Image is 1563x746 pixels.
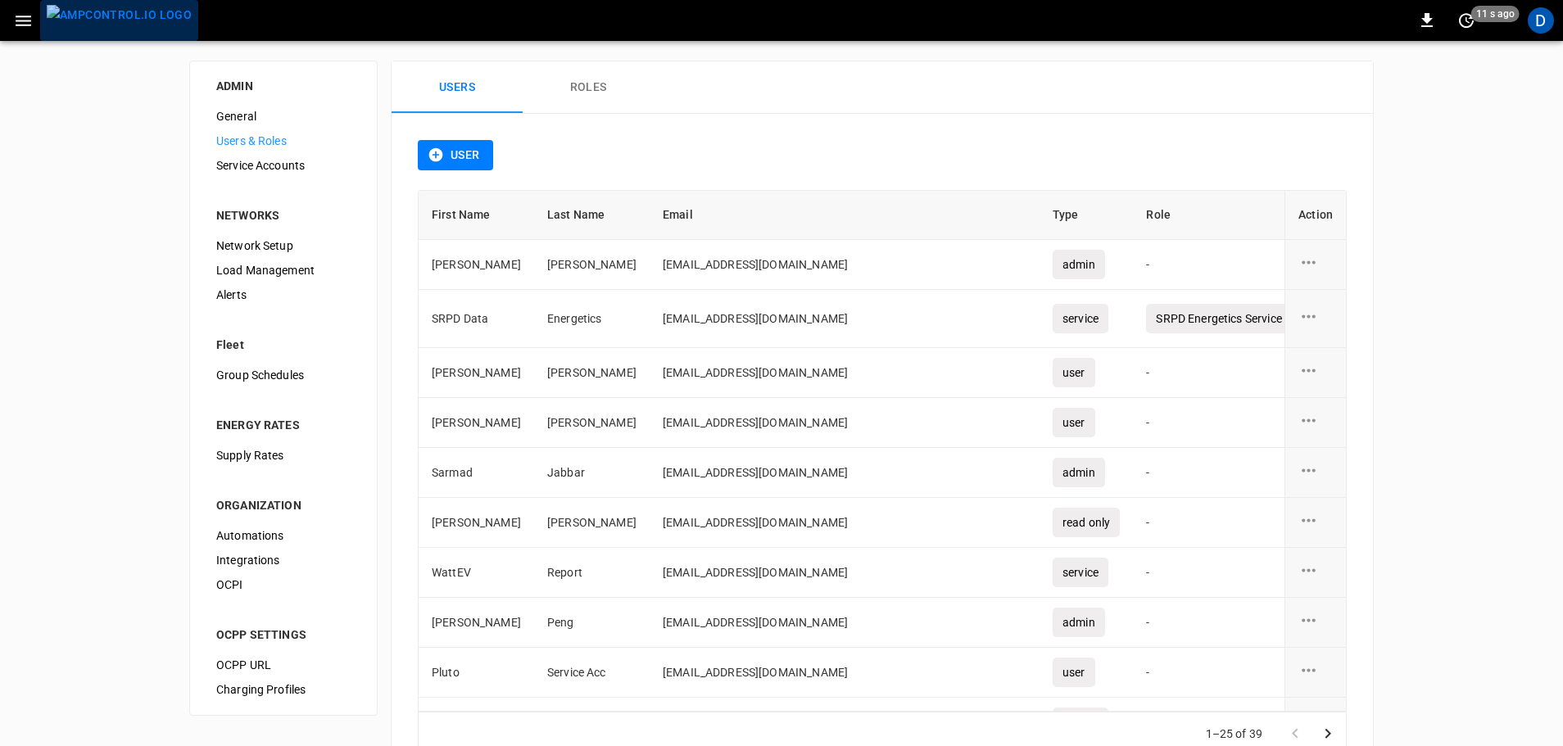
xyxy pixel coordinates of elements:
[203,283,364,307] div: Alerts
[418,140,493,170] button: User
[1053,508,1120,537] div: read only
[203,363,364,387] div: Group Schedules
[1040,191,1133,240] th: Type
[216,657,351,674] span: OCPP URL
[534,598,650,648] td: Peng
[216,497,351,513] div: ORGANIZATION
[1298,710,1333,735] div: user action options
[534,240,650,290] td: [PERSON_NAME]
[203,653,364,677] div: OCPP URL
[203,104,364,129] div: General
[203,129,364,153] div: Users & Roles
[1133,498,1330,548] td: -
[1053,558,1108,587] div: service
[1133,348,1330,398] td: -
[392,61,523,114] button: Users
[650,398,1040,448] td: [EMAIL_ADDRESS][DOMAIN_NAME]
[650,348,1040,398] td: [EMAIL_ADDRESS][DOMAIN_NAME]
[534,548,650,598] td: Report
[216,626,351,643] div: OCPP SETTINGS
[1298,560,1333,585] div: user action options
[216,78,351,94] div: ADMIN
[650,448,1040,498] td: [EMAIL_ADDRESS][DOMAIN_NAME]
[419,648,534,698] td: Pluto
[419,240,534,290] td: [PERSON_NAME]
[1146,304,1317,333] div: SRPD Energetics Service User
[203,443,364,468] div: Supply Rates
[1133,448,1330,498] td: -
[203,572,364,597] div: OCPI
[1298,410,1333,435] div: user action options
[534,191,650,240] th: Last Name
[216,527,351,545] span: Automations
[1298,306,1333,331] div: user action options
[534,448,650,498] td: Jabbar
[203,258,364,283] div: Load Management
[534,290,650,348] td: Energetics
[1053,608,1105,637] div: admin
[650,290,1040,348] td: [EMAIL_ADDRESS][DOMAIN_NAME]
[419,548,534,598] td: WattEV
[47,5,192,25] img: ampcontrol.io logo
[534,398,650,448] td: [PERSON_NAME]
[216,447,351,464] span: Supply Rates
[1133,548,1330,598] td: -
[650,498,1040,548] td: [EMAIL_ADDRESS][DOMAIN_NAME]
[1298,460,1333,485] div: user action options
[216,681,351,699] span: Charging Profiles
[216,576,351,594] span: OCPI
[419,448,534,498] td: Sarmad
[216,157,351,174] span: Service Accounts
[419,348,534,398] td: [PERSON_NAME]
[1053,304,1108,333] div: service
[419,598,534,648] td: [PERSON_NAME]
[1053,358,1095,387] div: user
[1053,458,1105,487] div: admin
[203,677,364,702] div: Charging Profiles
[419,498,534,548] td: [PERSON_NAME]
[1133,598,1330,648] td: -
[203,523,364,548] div: Automations
[419,290,534,348] td: SRPD Data
[216,133,351,150] span: Users & Roles
[216,207,351,224] div: NETWORKS
[216,417,351,433] div: ENERGY RATES
[650,598,1040,648] td: [EMAIL_ADDRESS][DOMAIN_NAME]
[1284,191,1346,240] th: Action
[1133,240,1330,290] td: -
[534,648,650,698] td: Service Acc
[419,398,534,448] td: [PERSON_NAME]
[1053,708,1108,737] div: service
[1133,398,1330,448] td: -
[1053,658,1095,687] div: user
[1298,510,1333,535] div: user action options
[1133,191,1330,240] th: Role
[1298,610,1333,635] div: user action options
[523,61,654,114] button: Roles
[650,548,1040,598] td: [EMAIL_ADDRESS][DOMAIN_NAME]
[1053,250,1105,279] div: admin
[216,287,351,304] span: Alerts
[216,552,351,569] span: Integrations
[203,233,364,258] div: Network Setup
[1298,252,1333,277] div: user action options
[1298,660,1333,685] div: user action options
[1471,6,1520,22] span: 11 s ago
[216,367,351,384] span: Group Schedules
[419,191,534,240] th: First Name
[1133,648,1330,698] td: -
[534,348,650,398] td: [PERSON_NAME]
[1453,7,1479,34] button: set refresh interval
[216,108,351,125] span: General
[650,240,1040,290] td: [EMAIL_ADDRESS][DOMAIN_NAME]
[1298,360,1333,385] div: user action options
[216,262,351,279] span: Load Management
[203,153,364,178] div: Service Accounts
[1053,408,1095,437] div: user
[203,548,364,572] div: Integrations
[216,237,351,255] span: Network Setup
[216,337,351,353] div: Fleet
[1206,726,1263,742] p: 1–25 of 39
[650,648,1040,698] td: [EMAIL_ADDRESS][DOMAIN_NAME]
[1528,7,1554,34] div: profile-icon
